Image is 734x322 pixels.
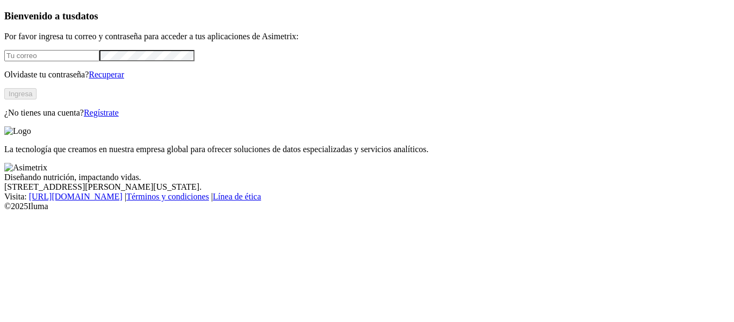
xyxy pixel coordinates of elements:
[75,10,98,22] span: datos
[4,10,730,22] h3: Bienvenido a tus
[4,70,730,80] p: Olvidaste tu contraseña?
[4,202,730,211] div: © 2025 Iluma
[4,192,730,202] div: Visita : | |
[4,145,730,154] p: La tecnología que creamos en nuestra empresa global para ofrecer soluciones de datos especializad...
[4,173,730,182] div: Diseñando nutrición, impactando vidas.
[126,192,209,201] a: Términos y condiciones
[4,163,47,173] img: Asimetrix
[4,88,37,99] button: Ingresa
[4,50,99,61] input: Tu correo
[29,192,123,201] a: [URL][DOMAIN_NAME]
[213,192,261,201] a: Línea de ética
[4,32,730,41] p: Por favor ingresa tu correo y contraseña para acceder a tus aplicaciones de Asimetrix:
[4,182,730,192] div: [STREET_ADDRESS][PERSON_NAME][US_STATE].
[4,126,31,136] img: Logo
[84,108,119,117] a: Regístrate
[89,70,124,79] a: Recuperar
[4,108,730,118] p: ¿No tienes una cuenta?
